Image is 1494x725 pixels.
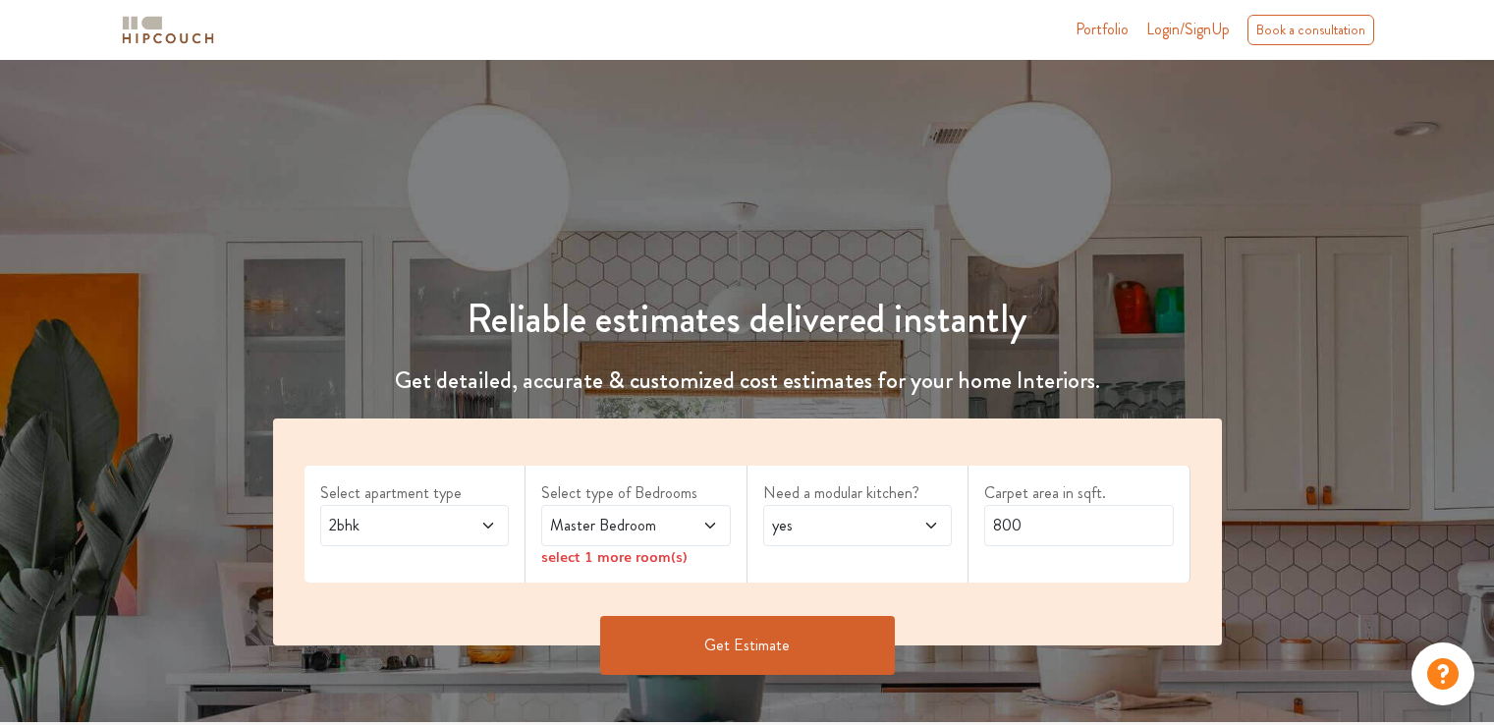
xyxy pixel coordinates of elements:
[600,616,895,675] button: Get Estimate
[320,481,510,505] label: Select apartment type
[763,481,953,505] label: Need a modular kitchen?
[1076,18,1129,41] a: Portfolio
[984,481,1174,505] label: Carpet area in sqft.
[768,514,897,537] span: yes
[541,546,731,567] div: select 1 more room(s)
[325,514,454,537] span: 2bhk
[541,481,731,505] label: Select type of Bedrooms
[119,13,217,47] img: logo-horizontal.svg
[119,8,217,52] span: logo-horizontal.svg
[984,505,1174,546] input: Enter area sqft
[1146,18,1230,40] span: Login/SignUp
[261,366,1234,395] h4: Get detailed, accurate & customized cost estimates for your home Interiors.
[261,296,1234,343] h1: Reliable estimates delivered instantly
[1247,15,1374,45] div: Book a consultation
[546,514,675,537] span: Master Bedroom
